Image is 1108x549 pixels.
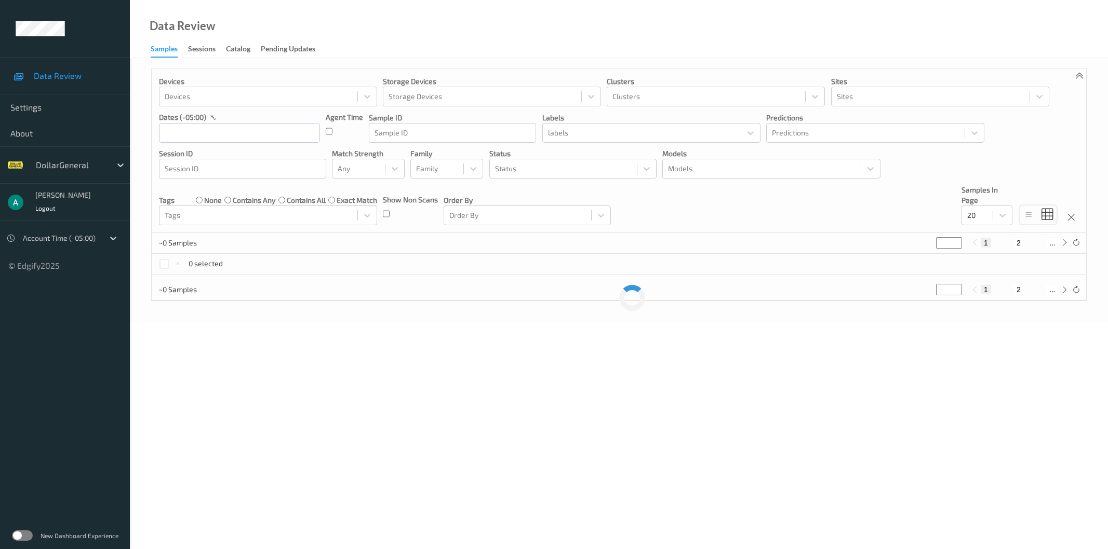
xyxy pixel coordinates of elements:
p: Order By [444,195,611,205]
p: ~0 Samples [159,238,237,248]
button: 1 [981,238,991,248]
p: Session ID [159,148,326,159]
p: ~0 Samples [159,284,237,295]
div: Data Review [150,21,215,31]
a: Pending Updates [261,42,326,57]
p: Show Non Scans [383,195,438,205]
p: Sample ID [369,113,536,123]
label: contains all [287,195,326,205]
p: Models [662,148,880,159]
p: Samples In Page [962,185,1012,205]
button: 2 [1013,238,1024,248]
label: none [204,195,222,205]
a: Catalog [226,42,261,57]
button: ... [1046,285,1059,294]
p: Devices [159,76,377,87]
button: 1 [981,285,991,294]
p: 0 selected [189,258,223,269]
label: exact match [337,195,377,205]
p: labels [542,113,760,123]
p: Family [410,148,483,159]
p: Tags [159,195,175,205]
p: Agent Time [326,112,363,122]
div: Pending Updates [261,44,315,57]
div: Sessions [188,44,216,57]
a: Sessions [188,42,226,57]
a: Samples [151,42,188,58]
button: 2 [1013,285,1024,294]
p: Status [489,148,657,159]
p: Predictions [766,113,984,123]
div: Samples [151,44,178,58]
div: Catalog [226,44,250,57]
p: Storage Devices [383,76,601,87]
p: Match Strength [332,148,405,159]
p: dates (-05:00) [159,112,206,122]
p: Sites [831,76,1049,87]
button: ... [1046,238,1059,248]
label: contains any [233,195,275,205]
p: Clusters [607,76,825,87]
